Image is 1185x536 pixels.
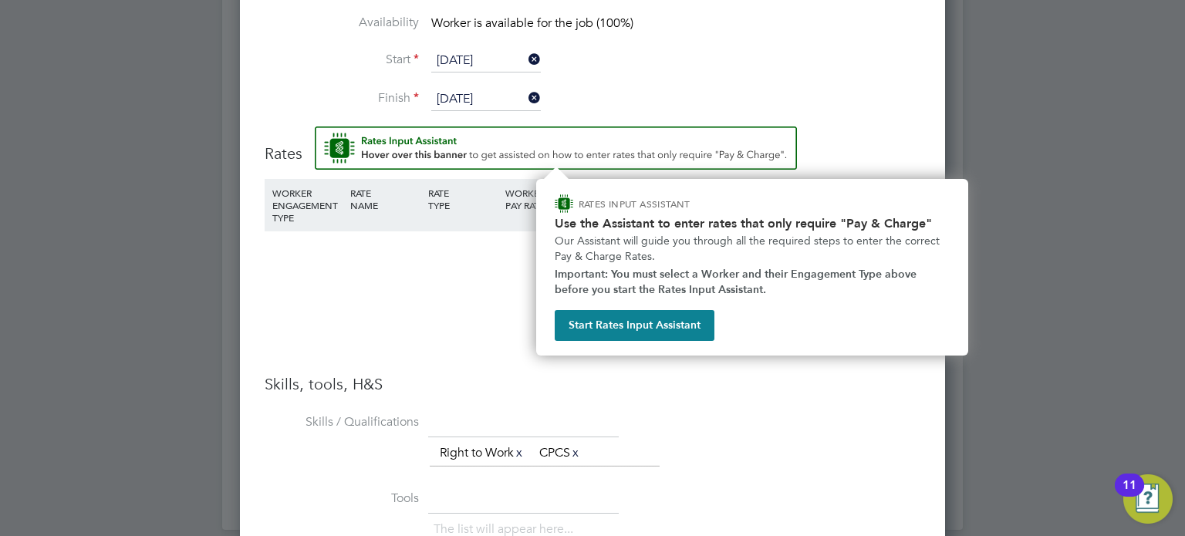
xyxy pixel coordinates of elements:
[280,259,905,275] div: No data found
[265,490,419,507] label: Tools
[533,443,587,464] li: CPCS
[265,52,419,68] label: Start
[514,443,525,463] a: x
[579,197,772,211] p: RATES INPUT ASSISTANT
[315,126,797,170] button: Rate Assistant
[346,179,424,219] div: RATE NAME
[555,216,950,231] h2: Use the Assistant to enter rates that only require "Pay & Charge"
[265,414,419,430] label: Skills / Qualifications
[536,179,968,356] div: How to input Rates that only require Pay & Charge
[431,88,541,111] input: Select one
[555,268,920,296] strong: Important: You must select a Worker and their Engagement Type above before you start the Rates In...
[434,443,531,464] li: Right to Work
[431,49,541,72] input: Select one
[555,310,714,341] button: Start Rates Input Assistant
[431,15,633,31] span: Worker is available for the job (100%)
[1123,474,1173,524] button: Open Resource Center, 11 new notifications
[424,179,502,219] div: RATE TYPE
[570,443,581,463] a: x
[265,90,419,106] label: Finish
[268,179,346,231] div: WORKER ENGAGEMENT TYPE
[555,194,573,213] img: ENGAGE Assistant Icon
[1123,485,1136,505] div: 11
[265,15,419,31] label: Availability
[555,234,950,264] p: Our Assistant will guide you through all the required steps to enter the correct Pay & Charge Rates.
[265,126,920,163] h3: Rates
[265,374,920,394] h3: Skills, tools, H&S
[501,179,579,219] div: WORKER PAY RATE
